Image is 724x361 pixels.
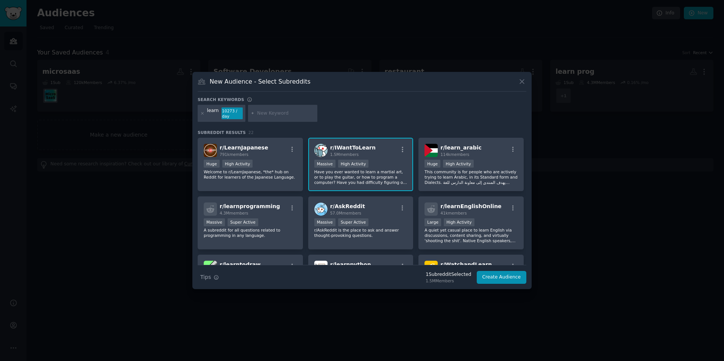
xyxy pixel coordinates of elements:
[220,145,268,151] span: r/ LearnJapanese
[220,211,248,215] span: 4.3M members
[314,160,335,168] div: Massive
[314,227,407,238] p: r/AskReddit is the place to ask and answer thought-provoking questions.
[210,78,311,86] h3: New Audience - Select Subreddits
[330,203,365,209] span: r/ AskReddit
[220,152,248,157] span: 791k members
[444,218,474,226] div: High Activity
[314,202,328,216] img: AskReddit
[330,261,371,268] span: r/ learnpython
[330,145,376,151] span: r/ IWantToLearn
[314,218,335,226] div: Massive
[424,144,438,157] img: learn_arabic
[440,145,482,151] span: r/ learn_arabic
[222,107,243,120] div: 10273 / day
[338,160,369,168] div: High Activity
[257,110,315,117] input: New Keyword
[440,211,467,215] span: 41k members
[220,261,261,268] span: r/ learntodraw
[314,261,328,274] img: learnpython
[198,97,244,102] h3: Search keywords
[220,203,280,209] span: r/ learnprogramming
[204,169,297,180] p: Welcome to r/LearnJapanese, *the* hub on Reddit for learners of the Japanese Language.
[330,211,361,215] span: 57.0M members
[424,218,441,226] div: Large
[477,271,527,284] button: Create Audience
[198,130,246,135] span: Subreddit Results
[204,227,297,238] p: A subreddit for all questions related to programming in any language.
[222,160,253,168] div: High Activity
[314,144,328,157] img: IWantToLearn
[314,169,407,185] p: Have you ever wanted to learn a martial art, or to play the guitar, or how to program a computer?...
[228,218,258,226] div: Super Active
[440,203,501,209] span: r/ learnEnglishOnline
[204,160,220,168] div: Huge
[248,130,254,135] span: 22
[198,271,222,284] button: Tips
[330,152,359,157] span: 1.5M members
[424,169,518,185] p: This community is for people who are actively trying to learn Arabic, in its Standard form and Di...
[424,227,518,243] p: A quiet yet casual place to learn English via discussions, content sharing, and virtually 'shooti...
[440,152,469,157] span: 114k members
[207,107,219,120] div: learn
[200,273,211,281] span: Tips
[440,261,492,268] span: r/ WatchandLearn
[443,160,474,168] div: High Activity
[426,271,471,278] div: 1 Subreddit Selected
[424,160,440,168] div: Huge
[424,261,438,274] img: WatchandLearn
[338,218,369,226] div: Super Active
[426,278,471,283] div: 1.5M Members
[204,261,217,274] img: learntodraw
[204,144,217,157] img: LearnJapanese
[204,218,225,226] div: Massive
